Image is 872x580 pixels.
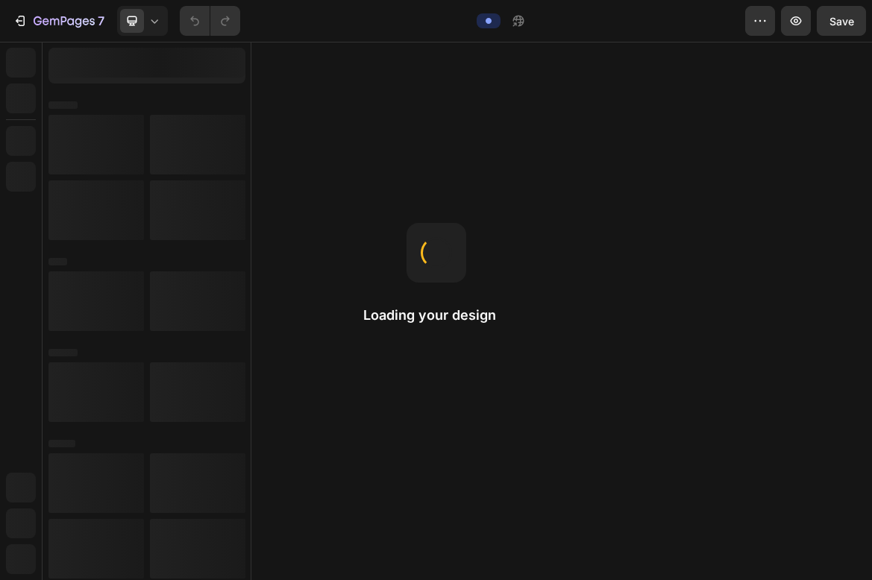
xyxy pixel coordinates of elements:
p: 7 [98,12,104,30]
button: Save [817,6,866,36]
div: Undo/Redo [180,6,240,36]
span: Save [829,15,854,28]
h2: Loading your design [363,306,509,324]
button: 7 [6,6,111,36]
